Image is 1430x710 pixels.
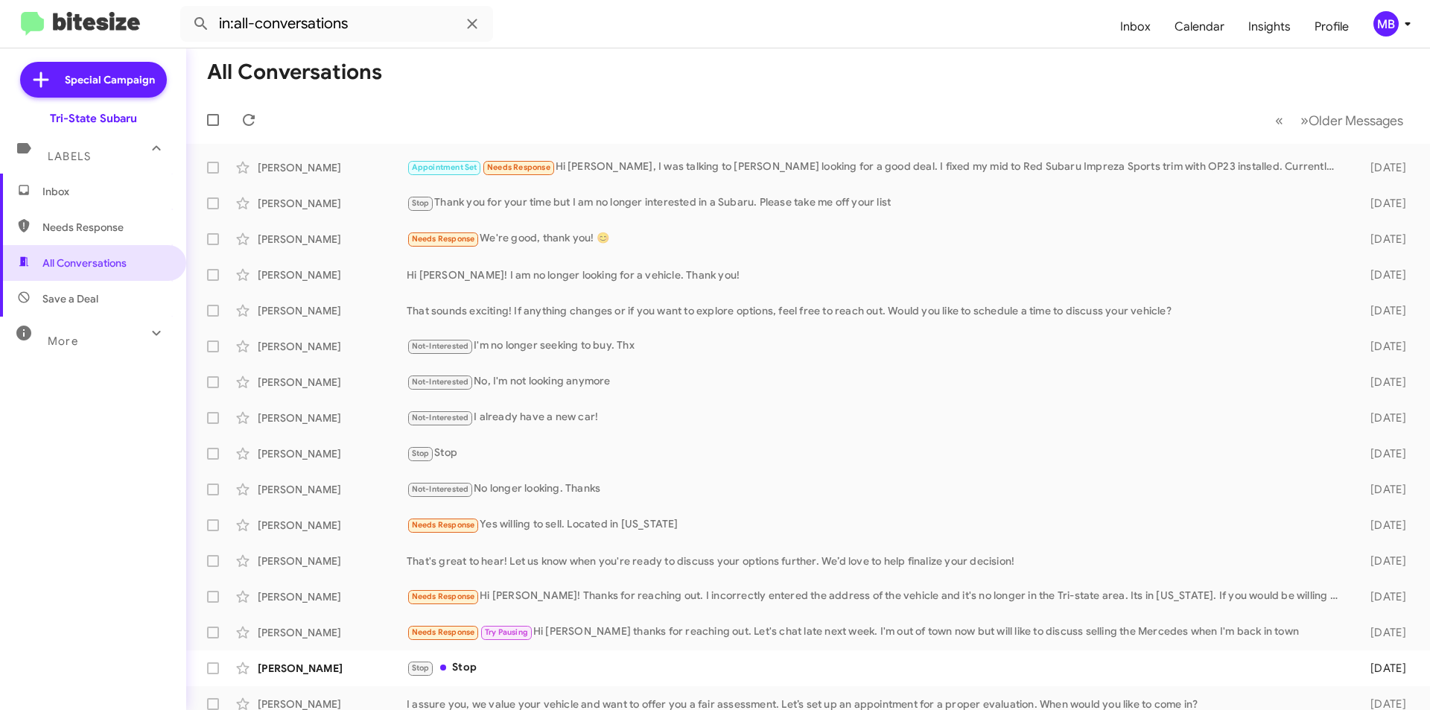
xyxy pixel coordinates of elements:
div: No, I'm not looking anymore [407,373,1347,390]
nav: Page navigation example [1267,105,1412,136]
span: Not-Interested [412,484,469,494]
div: [DATE] [1347,196,1418,211]
div: [DATE] [1347,303,1418,318]
span: Needs Response [412,520,475,530]
div: [DATE] [1347,589,1418,604]
div: Hi [PERSON_NAME]! I am no longer looking for a vehicle. Thank you! [407,267,1347,282]
div: That's great to hear! Let us know when you're ready to discuss your options further. We’d love to... [407,554,1347,568]
div: Stop [407,445,1347,462]
span: Stop [412,448,430,458]
span: More [48,335,78,348]
div: [PERSON_NAME] [258,661,407,676]
div: MB [1373,11,1399,37]
div: Hi [PERSON_NAME] thanks for reaching out. Let's chat late next week. I'm out of town now but will... [407,624,1347,641]
span: Needs Response [412,234,475,244]
span: « [1275,111,1283,130]
span: Inbox [42,184,169,199]
div: Yes willing to sell. Located in [US_STATE] [407,516,1347,533]
div: [PERSON_NAME] [258,339,407,354]
div: [PERSON_NAME] [258,446,407,461]
div: [DATE] [1347,267,1418,282]
span: Not-Interested [412,377,469,387]
div: [DATE] [1347,411,1418,425]
div: [DATE] [1347,375,1418,390]
div: I already have a new car! [407,409,1347,426]
div: No longer looking. Thanks [407,481,1347,498]
div: [PERSON_NAME] [258,232,407,247]
div: [DATE] [1347,160,1418,175]
div: [DATE] [1347,232,1418,247]
span: Not-Interested [412,341,469,351]
div: [PERSON_NAME] [258,554,407,568]
span: Try Pausing [485,627,528,637]
div: [DATE] [1347,661,1418,676]
span: Needs Response [412,592,475,601]
button: MB [1361,11,1414,37]
a: Profile [1303,5,1361,48]
span: Stop [412,198,430,208]
div: [PERSON_NAME] [258,160,407,175]
div: [DATE] [1347,482,1418,497]
a: Inbox [1108,5,1163,48]
span: Labels [48,150,91,163]
a: Calendar [1163,5,1236,48]
div: [PERSON_NAME] [258,518,407,533]
div: [DATE] [1347,625,1418,640]
span: Stop [412,663,430,673]
span: Older Messages [1309,112,1403,129]
div: I'm no longer seeking to buy. Thx [407,337,1347,355]
div: [PERSON_NAME] [258,625,407,640]
input: Search [180,6,493,42]
a: Special Campaign [20,62,167,98]
button: Next [1291,105,1412,136]
h1: All Conversations [207,60,382,84]
a: Insights [1236,5,1303,48]
span: Not-Interested [412,413,469,422]
span: Needs Response [42,220,169,235]
div: [PERSON_NAME] [258,589,407,604]
span: All Conversations [42,256,127,270]
div: We're good, thank you! 😊 [407,230,1347,247]
span: » [1300,111,1309,130]
div: [PERSON_NAME] [258,375,407,390]
div: [PERSON_NAME] [258,267,407,282]
div: [DATE] [1347,446,1418,461]
div: Hi [PERSON_NAME]! Thanks for reaching out. I incorrectly entered the address of the vehicle and i... [407,588,1347,605]
div: [DATE] [1347,339,1418,354]
div: [DATE] [1347,554,1418,568]
div: Thank you for your time but I am no longer interested in a Subaru. Please take me off your list [407,194,1347,212]
span: Needs Response [412,627,475,637]
div: [DATE] [1347,518,1418,533]
div: [PERSON_NAME] [258,411,407,425]
div: [PERSON_NAME] [258,303,407,318]
span: Save a Deal [42,291,98,306]
div: That sounds exciting! If anything changes or if you want to explore options, feel free to reach o... [407,303,1347,318]
div: Hi [PERSON_NAME], I was talking to [PERSON_NAME] looking for a good deal. I fixed my mid to Red S... [407,159,1347,176]
span: Needs Response [487,162,550,172]
button: Previous [1266,105,1292,136]
div: Tri-State Subaru [50,111,137,126]
div: [PERSON_NAME] [258,482,407,497]
span: Special Campaign [65,72,155,87]
div: [PERSON_NAME] [258,196,407,211]
span: Appointment Set [412,162,477,172]
div: Stop [407,659,1347,676]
